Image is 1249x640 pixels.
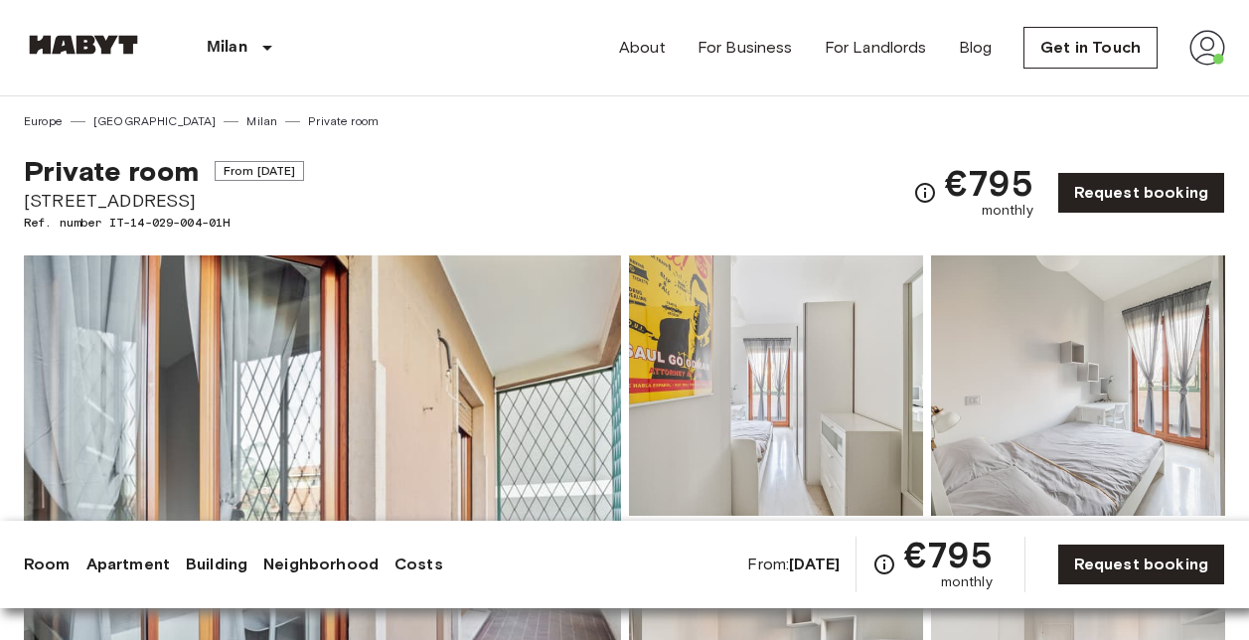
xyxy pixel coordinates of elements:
[24,112,63,130] a: Europe
[1023,27,1158,69] a: Get in Touch
[24,214,304,232] span: Ref. number IT-14-029-004-01H
[698,36,793,60] a: For Business
[24,188,304,214] span: [STREET_ADDRESS]
[982,201,1033,221] span: monthly
[629,255,923,516] img: Picture of unit IT-14-029-004-01H
[619,36,666,60] a: About
[945,165,1033,201] span: €795
[263,553,379,576] a: Neighborhood
[789,555,840,573] b: [DATE]
[24,553,71,576] a: Room
[1189,30,1225,66] img: avatar
[246,112,277,130] a: Milan
[394,553,443,576] a: Costs
[24,35,143,55] img: Habyt
[24,154,199,188] span: Private room
[872,553,896,576] svg: Check cost overview for full price breakdown. Please note that discounts apply to new joiners onl...
[825,36,927,60] a: For Landlords
[913,181,937,205] svg: Check cost overview for full price breakdown. Please note that discounts apply to new joiners onl...
[186,553,247,576] a: Building
[747,554,840,575] span: From:
[904,537,993,572] span: €795
[215,161,305,181] span: From [DATE]
[941,572,993,592] span: monthly
[93,112,217,130] a: [GEOGRAPHIC_DATA]
[931,255,1225,516] img: Picture of unit IT-14-029-004-01H
[1057,172,1225,214] a: Request booking
[1057,544,1225,585] a: Request booking
[86,553,170,576] a: Apartment
[207,36,247,60] p: Milan
[959,36,993,60] a: Blog
[308,112,379,130] a: Private room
